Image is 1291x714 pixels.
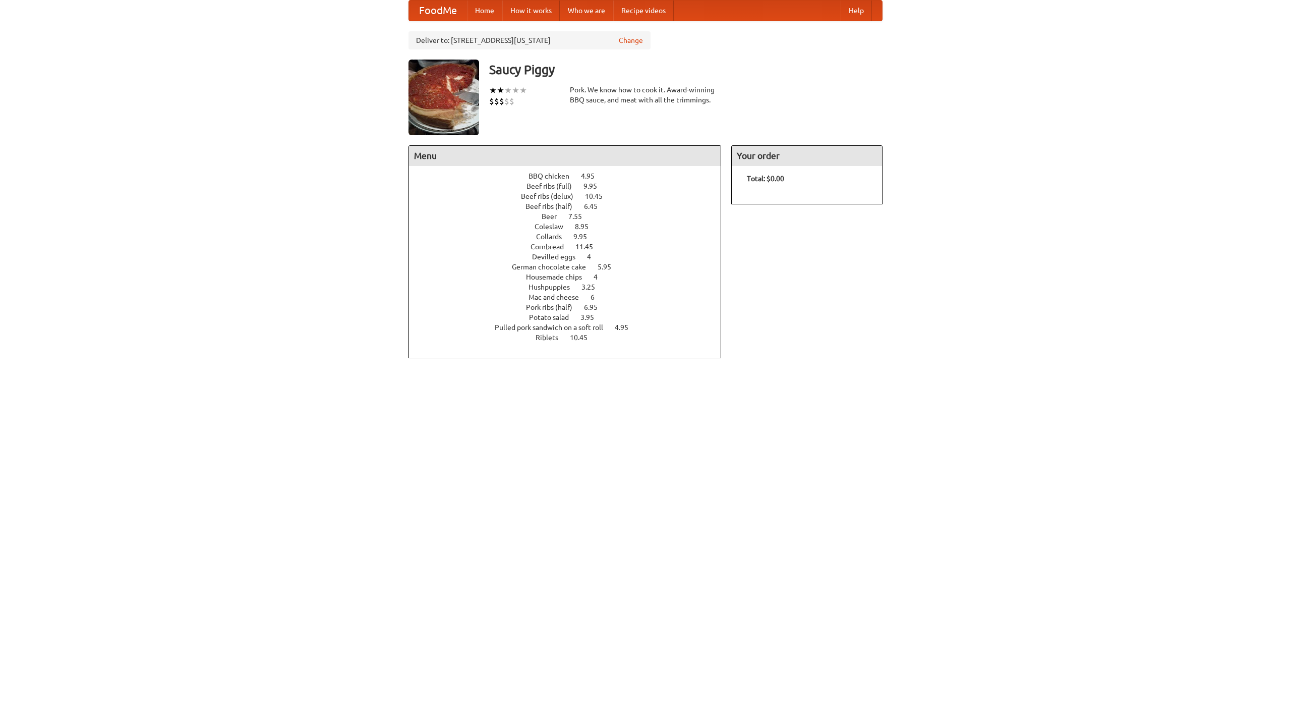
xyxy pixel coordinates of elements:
span: Hushpuppies [529,283,580,291]
span: 6.95 [584,303,608,311]
li: ★ [519,85,527,96]
a: Change [619,35,643,45]
a: Beef ribs (half) 6.45 [525,202,616,210]
a: Who we are [560,1,613,21]
span: Collards [536,233,572,241]
span: 4 [594,273,608,281]
a: Pork ribs (half) 6.95 [526,303,616,311]
li: $ [499,96,504,107]
li: $ [494,96,499,107]
li: ★ [512,85,519,96]
a: Coleslaw 8.95 [535,223,607,231]
a: Hushpuppies 3.25 [529,283,614,291]
span: 8.95 [575,223,599,231]
span: 7.55 [568,212,592,221]
div: Pork. We know how to cook it. Award-winning BBQ sauce, and meat with all the trimmings. [570,85,721,105]
img: angular.jpg [408,60,479,135]
a: Potato salad 3.95 [529,313,613,321]
a: Collards 9.95 [536,233,606,241]
a: German chocolate cake 5.95 [512,263,630,271]
span: 6.45 [584,202,608,210]
span: 4.95 [581,172,605,180]
a: How it works [502,1,560,21]
a: Help [841,1,872,21]
span: Cornbread [531,243,574,251]
span: 4 [587,253,601,261]
span: 3.95 [580,313,604,321]
span: German chocolate cake [512,263,596,271]
a: Recipe videos [613,1,674,21]
span: 9.95 [573,233,597,241]
li: $ [509,96,514,107]
span: Housemade chips [526,273,592,281]
span: Beef ribs (full) [526,182,582,190]
a: Home [467,1,502,21]
li: ★ [497,85,504,96]
span: 5.95 [598,263,621,271]
span: Pork ribs (half) [526,303,582,311]
span: 11.45 [575,243,603,251]
h4: Menu [409,146,721,166]
span: Riblets [536,334,568,342]
span: 10.45 [585,192,613,200]
b: Total: $0.00 [747,175,784,183]
li: ★ [504,85,512,96]
a: Beef ribs (full) 9.95 [526,182,616,190]
span: Potato salad [529,313,579,321]
span: 6 [591,293,605,301]
span: Beef ribs (half) [525,202,582,210]
span: 4.95 [615,323,638,332]
span: 3.25 [581,283,605,291]
a: FoodMe [409,1,467,21]
a: Mac and cheese 6 [529,293,613,301]
a: Devilled eggs 4 [532,253,610,261]
h4: Your order [732,146,882,166]
span: Devilled eggs [532,253,585,261]
a: Beer 7.55 [542,212,601,221]
li: ★ [489,85,497,96]
li: $ [489,96,494,107]
span: Coleslaw [535,223,573,231]
div: Deliver to: [STREET_ADDRESS][US_STATE] [408,31,651,49]
a: BBQ chicken 4.95 [529,172,613,180]
a: Riblets 10.45 [536,334,606,342]
span: BBQ chicken [529,172,579,180]
a: Pulled pork sandwich on a soft roll 4.95 [495,323,647,332]
span: 9.95 [583,182,607,190]
a: Housemade chips 4 [526,273,616,281]
span: Mac and cheese [529,293,589,301]
a: Beef ribs (delux) 10.45 [521,192,621,200]
span: Beef ribs (delux) [521,192,583,200]
span: Pulled pork sandwich on a soft roll [495,323,613,332]
span: 10.45 [570,334,598,342]
a: Cornbread 11.45 [531,243,612,251]
h3: Saucy Piggy [489,60,883,80]
span: Beer [542,212,567,221]
li: $ [504,96,509,107]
